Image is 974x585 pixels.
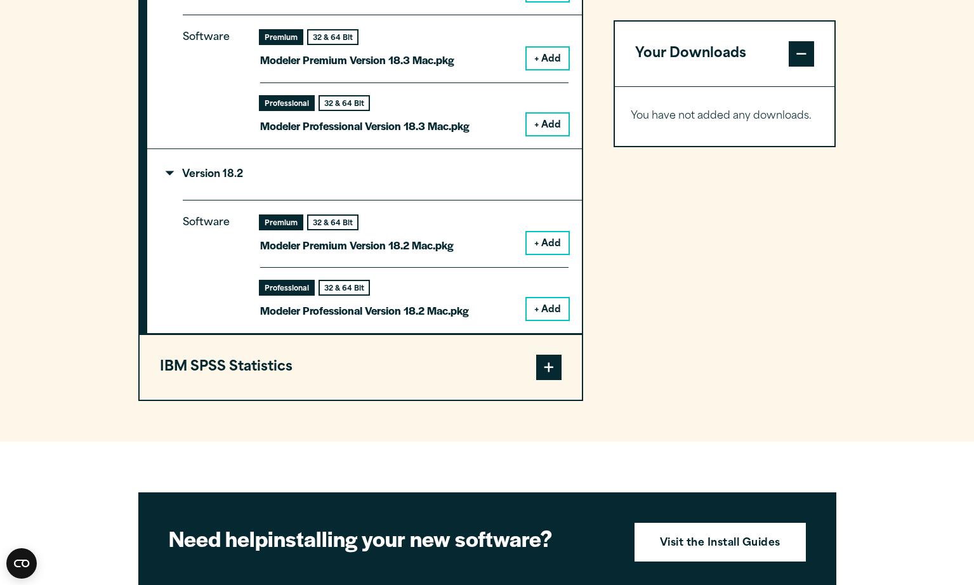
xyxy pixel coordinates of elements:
[527,298,569,320] button: + Add
[169,524,613,553] h2: installing your new software?
[615,22,835,86] button: Your Downloads
[140,335,582,400] button: IBM SPSS Statistics
[169,523,268,553] strong: Need help
[527,232,569,254] button: + Add
[615,86,835,146] div: Your Downloads
[308,216,357,229] div: 32 & 64 Bit
[260,236,454,254] p: Modeler Premium Version 18.2 Mac.pkg
[147,149,582,200] summary: Version 18.2
[260,51,454,69] p: Modeler Premium Version 18.3 Mac.pkg
[260,30,302,44] div: Premium
[660,536,780,552] strong: Visit the Install Guides
[635,523,806,562] a: Visit the Install Guides
[320,281,369,294] div: 32 & 64 Bit
[631,107,819,126] p: You have not added any downloads.
[168,169,243,180] p: Version 18.2
[527,114,569,135] button: + Add
[260,96,313,110] div: Professional
[308,30,357,44] div: 32 & 64 Bit
[260,216,302,229] div: Premium
[320,96,369,110] div: 32 & 64 Bit
[6,548,37,579] button: Open CMP widget
[260,117,470,135] p: Modeler Professional Version 18.3 Mac.pkg
[183,29,240,124] p: Software
[527,48,569,69] button: + Add
[260,301,469,320] p: Modeler Professional Version 18.2 Mac.pkg
[183,214,240,310] p: Software
[260,281,313,294] div: Professional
